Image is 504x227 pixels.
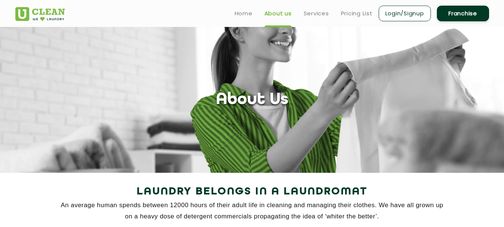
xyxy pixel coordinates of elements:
a: Services [304,9,329,18]
p: An average human spends between 12000 hours of their adult life in cleaning and managing their cl... [15,200,489,222]
a: Login/Signup [379,6,431,21]
h2: Laundry Belongs in a Laundromat [15,183,489,201]
a: Pricing List [341,9,373,18]
a: About us [264,9,292,18]
a: Franchise [437,6,489,21]
a: Home [235,9,253,18]
h1: About Us [216,91,288,110]
img: UClean Laundry and Dry Cleaning [15,7,65,21]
